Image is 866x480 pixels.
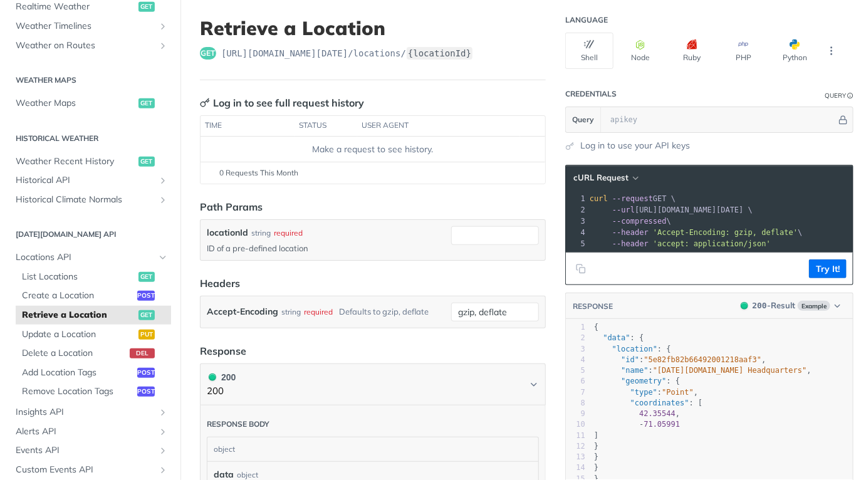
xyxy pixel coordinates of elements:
span: https://api.tomorrow.io/v4/locations/{locationId} [221,47,473,60]
button: 200200-ResultExample [734,300,847,312]
span: } [594,452,598,461]
span: Remove Location Tags [22,385,134,398]
a: Historical Climate NormalsShow subpages for Historical Climate Normals [9,190,171,209]
span: } [594,463,598,472]
span: "5e82fb82b66492001218aaf3" [644,355,762,364]
div: Log in to see full request history [200,95,364,110]
span: Create a Location [22,290,134,302]
a: Weather TimelinesShow subpages for Weather Timelines [9,17,171,36]
span: get [138,272,155,282]
span: List Locations [22,271,135,283]
button: Ruby [668,33,716,69]
div: 2 [566,333,585,343]
a: Insights APIShow subpages for Insights API [9,403,171,422]
div: 9 [566,409,585,419]
span: Query [572,114,594,125]
span: : { [594,333,644,342]
button: Copy to clipboard [572,259,590,278]
button: Show subpages for Weather on Routes [158,41,168,51]
button: Show subpages for Events API [158,446,168,456]
div: required [274,227,303,239]
div: 5 [566,365,585,376]
div: Path Params [200,199,263,214]
h1: Retrieve a Location [200,17,546,39]
a: Custom Events APIShow subpages for Custom Events API [9,461,171,479]
span: : { [594,345,671,353]
span: 200 [741,302,748,310]
span: Historical API [16,174,155,187]
div: 1 [566,193,587,204]
svg: Key [200,98,210,108]
span: ] [594,431,598,440]
span: post [137,368,155,378]
button: Shell [565,33,613,69]
span: get [138,310,155,320]
span: "id" [621,355,639,364]
a: Create a Locationpost [16,286,171,305]
button: Show subpages for Alerts API [158,427,168,437]
button: Node [617,33,665,69]
span: Example [798,301,830,311]
span: Historical Climate Normals [16,194,155,206]
th: time [201,116,295,136]
a: Update a Locationput [16,325,171,344]
a: Retrieve a Locationget [16,306,171,325]
th: user agent [357,116,520,136]
div: Response [200,343,246,358]
div: 5 [566,238,587,249]
span: } [594,442,598,451]
p: ID of a pre-defined location [207,243,446,254]
span: cURL Request [573,172,629,183]
th: status [295,116,357,136]
span: post [137,387,155,397]
div: object [207,437,535,461]
div: 200 [207,370,236,384]
span: 71.05991 [644,420,680,429]
button: Show subpages for Insights API [158,407,168,417]
span: "location" [612,345,657,353]
a: Delete a Locationdel [16,344,171,363]
button: 200 200200 [207,370,539,399]
svg: Chevron [529,380,539,390]
div: 4 [566,355,585,365]
div: 3 [566,344,585,355]
div: 12 [566,441,585,452]
span: Add Location Tags [22,367,134,379]
h2: Weather Maps [9,75,171,86]
a: Remove Location Tagspost [16,382,171,401]
span: Update a Location [22,328,135,341]
div: 3 [566,216,587,227]
a: Log in to use your API keys [580,139,690,152]
div: 2 [566,204,587,216]
span: Weather Maps [16,97,135,110]
span: post [137,291,155,301]
a: Events APIShow subpages for Events API [9,441,171,460]
label: locationId [207,226,248,239]
span: Retrieve a Location [22,309,135,321]
span: "Point" [662,388,694,397]
div: string [251,227,271,239]
span: : [ [594,399,703,407]
a: Weather on RoutesShow subpages for Weather on Routes [9,36,171,55]
button: Query [566,107,601,132]
input: apikey [604,107,837,132]
p: 200 [207,384,236,399]
div: 10 [566,419,585,430]
span: 42.35544 [639,409,676,418]
span: --header [612,228,649,237]
div: Headers [200,276,240,291]
button: Hide subpages for Locations API [158,253,168,263]
span: Weather on Routes [16,39,155,52]
div: required [304,303,333,321]
div: 13 [566,452,585,462]
div: 1 [566,322,585,333]
span: [URL][DOMAIN_NAME][DATE] \ [590,206,753,214]
button: More Languages [822,41,841,60]
div: 14 [566,462,585,473]
span: Alerts API [16,425,155,438]
span: 'accept: application/json' [653,239,771,248]
span: Custom Events API [16,464,155,476]
span: Realtime Weather [16,1,135,13]
span: get [138,2,155,12]
button: Hide [837,113,850,126]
